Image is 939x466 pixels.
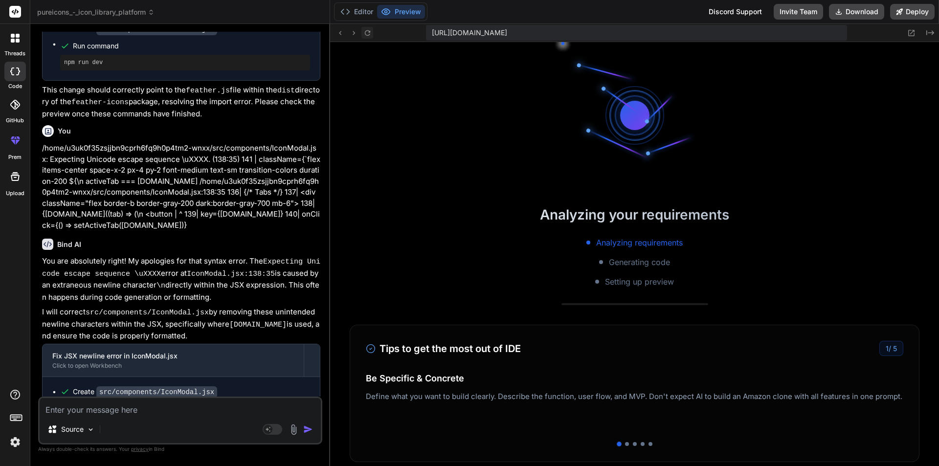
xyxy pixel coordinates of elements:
[366,372,903,385] h4: Be Specific & Concrete
[303,424,313,434] img: icon
[42,258,320,278] code: Expecting Unicode escape sequence \uXXXX
[366,341,521,356] h3: Tips to get the most out of IDE
[186,87,230,95] code: feather.js
[609,256,670,268] span: Generating code
[7,434,23,450] img: settings
[277,87,295,95] code: dist
[73,387,217,397] div: Create
[42,256,320,303] p: You are absolutely right! My apologies for that syntax error. The error at is caused by an extran...
[703,4,768,20] div: Discord Support
[37,7,155,17] span: pureicons_-_icon_library_platform
[774,4,823,20] button: Invite Team
[38,444,322,454] p: Always double-check its answers. Your in Bind
[58,126,71,136] h6: You
[61,424,84,434] p: Source
[96,386,217,398] code: src/components/IconModal.jsx
[52,351,294,361] div: Fix JSX newline error in IconModal.jsx
[86,309,209,317] code: src/components/IconModal.jsx
[886,344,889,353] span: 1
[87,425,95,434] img: Pick Models
[71,98,129,107] code: feather-icons
[4,49,25,58] label: threads
[73,24,217,34] div: Create
[336,5,377,19] button: Editor
[829,4,884,20] button: Download
[432,28,507,38] span: [URL][DOMAIN_NAME]
[605,276,674,288] span: Setting up preview
[131,446,149,452] span: privacy
[893,344,897,353] span: 5
[377,5,425,19] button: Preview
[42,143,320,231] p: /home/u3uk0f35zsjjbn9cprh6fq9h0p4tm2-wnxx/src/components/IconModal.jsx: Expecting Unicode escape ...
[73,41,310,51] span: Run command
[52,362,294,370] div: Click to open Workbench
[42,85,320,120] p: This change should correctly point to the file within the directory of the package, resolving the...
[330,204,939,225] h2: Analyzing your requirements
[156,282,165,290] code: \n
[8,82,22,90] label: code
[187,270,275,278] code: IconModal.jsx:138:35
[288,424,299,435] img: attachment
[57,240,81,249] h6: Bind AI
[6,189,24,198] label: Upload
[890,4,935,20] button: Deploy
[8,153,22,161] label: prem
[6,116,24,125] label: GitHub
[229,321,287,329] code: [DOMAIN_NAME]
[64,59,306,67] pre: npm run dev
[879,341,903,356] div: /
[43,344,304,377] button: Fix JSX newline error in IconModal.jsxClick to open Workbench
[596,237,683,248] span: Analyzing requirements
[42,307,320,342] p: I will correct by removing these unintended newline characters within the JSX, specifically where...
